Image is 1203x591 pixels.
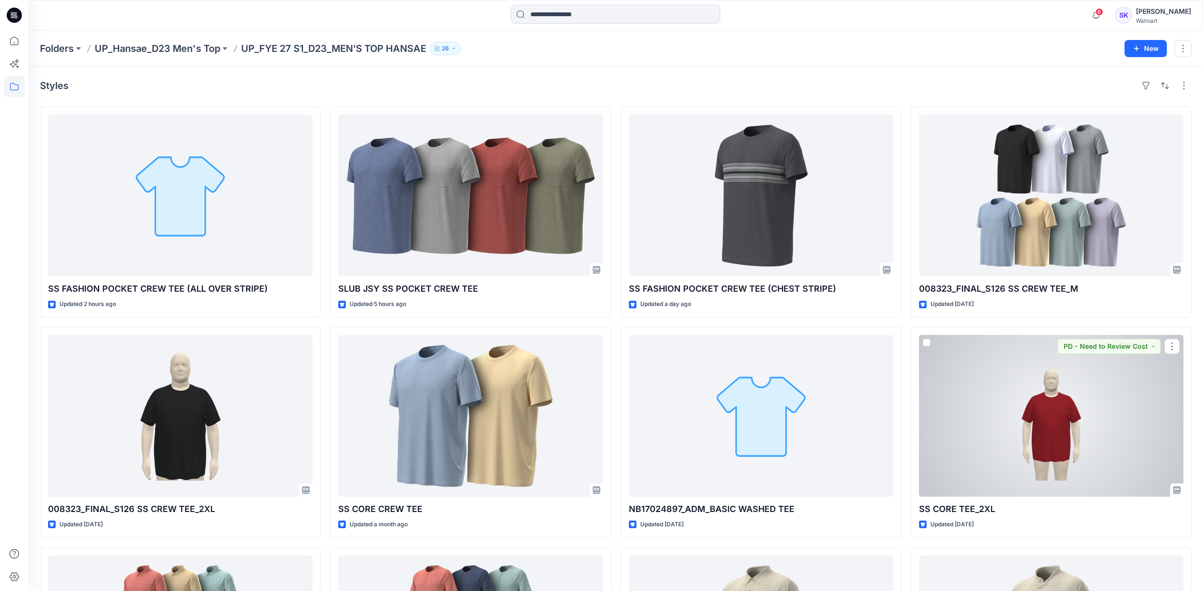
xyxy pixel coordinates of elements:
p: 008323_FINAL_S126 SS CREW TEE_2XL [48,502,313,516]
button: New [1125,40,1167,57]
p: SS FASHION POCKET CREW TEE (ALL OVER STRIPE) [48,282,313,295]
p: Updated [DATE] [640,520,684,530]
p: UP_FYE 27 S1_D23_MEN’S TOP HANSAE [241,42,426,55]
div: Walmart [1136,17,1191,24]
p: NB17024897_ADM_BASIC WASHED TEE [629,502,893,516]
a: 008323_FINAL_S126 SS CREW TEE_2XL [48,335,313,497]
h4: Styles [40,80,68,91]
a: SS CORE CREW TEE [338,335,603,497]
a: SS FASHION POCKET CREW TEE (ALL OVER STRIPE) [48,115,313,276]
a: SLUB JSY SS POCKET CREW TEE [338,115,603,276]
p: Updated [DATE] [59,520,103,530]
a: SS CORE TEE_2XL [919,335,1183,497]
p: Updated 5 hours ago [350,299,406,309]
p: Updated a month ago [350,520,408,530]
p: SS FASHION POCKET CREW TEE (CHEST STRIPE) [629,282,893,295]
p: SLUB JSY SS POCKET CREW TEE [338,282,603,295]
span: 6 [1095,8,1103,16]
p: Updated [DATE] [930,299,974,309]
a: SS FASHION POCKET CREW TEE (CHEST STRIPE) [629,115,893,276]
a: 008323_FINAL_S126 SS CREW TEE_M [919,115,1183,276]
button: 26 [430,42,461,55]
div: [PERSON_NAME] [1136,6,1191,17]
p: SS CORE CREW TEE [338,502,603,516]
p: Updated [DATE] [930,520,974,530]
a: UP_Hansae_D23 Men's Top [95,42,220,55]
p: Updated a day ago [640,299,691,309]
p: 008323_FINAL_S126 SS CREW TEE_M [919,282,1183,295]
a: Folders [40,42,74,55]
p: Updated 2 hours ago [59,299,116,309]
div: SK [1115,7,1132,24]
a: NB17024897_ADM_BASIC WASHED TEE [629,335,893,497]
p: 26 [442,43,449,54]
p: SS CORE TEE_2XL [919,502,1183,516]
